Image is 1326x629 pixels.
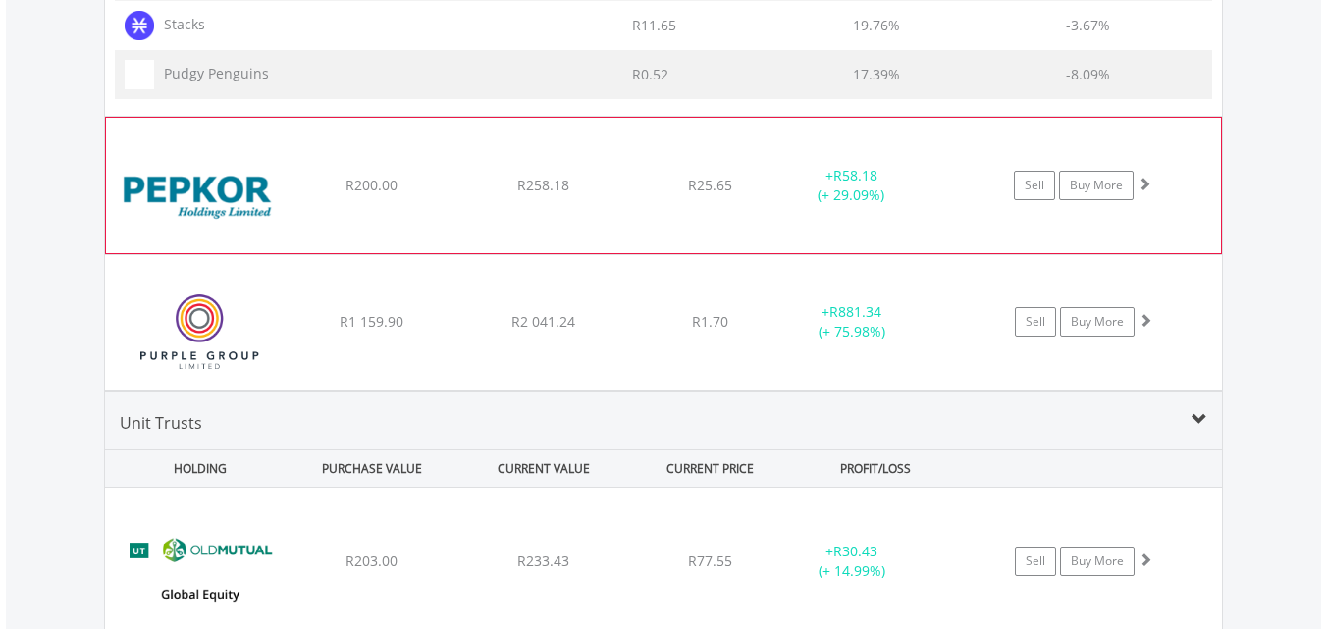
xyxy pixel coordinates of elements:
div: CURRENT VALUE [460,450,628,487]
span: Stacks [154,15,205,33]
span: R1 159.90 [340,312,403,331]
img: EQU.ZA.PPH.png [116,142,285,248]
span: R25.65 [688,176,732,194]
td: -8.09% [965,50,1212,99]
span: R1.70 [692,312,728,331]
span: R30.43 [833,542,877,560]
span: R0.52 [632,65,668,83]
div: HOLDING [106,450,285,487]
a: Sell [1014,171,1055,200]
a: Sell [1015,307,1056,337]
a: Sell [1015,547,1056,576]
span: R258.18 [517,176,569,194]
span: R203.00 [345,551,398,570]
td: 17.39% [789,50,964,99]
span: R881.34 [829,302,881,321]
img: EQU.ZA.PPE.png [115,280,284,385]
a: Buy More [1059,171,1134,200]
div: PURCHASE VALUE [289,450,456,487]
span: R77.55 [688,551,732,570]
span: R58.18 [833,166,877,184]
span: R2 041.24 [511,312,575,331]
div: + (+ 14.99%) [778,542,927,581]
div: + (+ 75.98%) [778,302,927,341]
div: + (+ 29.09%) [777,166,925,205]
div: CURRENT PRICE [631,450,787,487]
span: R233.43 [517,551,569,570]
td: -3.67% [965,1,1212,50]
span: R11.65 [632,16,676,34]
div: PROFIT/LOSS [792,450,960,487]
img: TOKEN.STX.png [125,11,154,40]
td: 19.76% [789,1,964,50]
span: Unit Trusts [120,412,202,434]
a: Buy More [1060,547,1135,576]
span: R200.00 [345,176,398,194]
a: Buy More [1060,307,1135,337]
span: Pudgy Penguins [154,64,269,82]
img: blank.png [125,60,154,89]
